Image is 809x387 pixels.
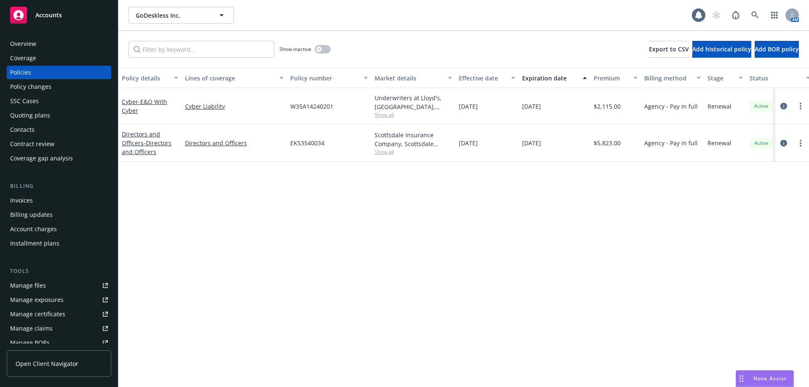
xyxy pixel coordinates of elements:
div: Account charges [10,222,57,236]
button: Effective date [455,68,519,88]
div: Manage claims [10,322,53,335]
div: Expiration date [522,74,578,83]
button: Add historical policy [692,41,751,58]
input: Filter by keyword... [129,41,274,58]
span: - Directors and Officers [122,139,171,156]
a: Overview [7,37,111,51]
button: Policy number [287,68,371,88]
a: Policies [7,66,111,79]
div: Stage [707,74,734,83]
a: Contacts [7,123,111,136]
span: Add historical policy [692,45,751,53]
span: Active [753,102,770,110]
a: Accounts [7,3,111,27]
button: Add BOR policy [755,41,799,58]
div: Contract review [10,137,54,151]
a: circleInformation [779,138,789,148]
a: Invoices [7,194,111,207]
button: Export to CSV [649,41,689,58]
div: Scottsdale Insurance Company, Scottsdale Insurance Company (Nationwide), CRC Group [375,131,452,148]
a: Manage files [7,279,111,292]
button: Lines of coverage [182,68,287,88]
a: SSC Cases [7,94,111,108]
a: Cyber [122,98,167,115]
span: GoDeskless Inc. [136,11,209,20]
span: Nova Assist [753,375,787,382]
div: Manage exposures [10,293,64,307]
span: $2,115.00 [594,102,621,111]
div: Billing method [644,74,691,83]
div: Premium [594,74,628,83]
span: Renewal [707,139,731,147]
a: more [796,101,806,111]
button: Billing method [641,68,704,88]
span: Agency - Pay in full [644,102,698,111]
div: Policy details [122,74,169,83]
a: Search [747,7,763,24]
button: Policy details [118,68,182,88]
button: Premium [590,68,641,88]
div: Drag to move [736,371,747,387]
div: Manage files [10,279,46,292]
div: Billing [7,182,111,190]
button: GoDeskless Inc. [129,7,234,24]
span: Renewal [707,102,731,111]
button: Stage [704,68,746,88]
span: [DATE] [459,139,478,147]
div: Quoting plans [10,109,50,122]
div: Status [750,74,801,83]
span: Show inactive [279,45,311,53]
a: Installment plans [7,237,111,250]
span: Show all [375,111,452,118]
span: Open Client Navigator [16,359,78,368]
span: Add BOR policy [755,45,799,53]
div: Tools [7,267,111,275]
div: Billing updates [10,208,53,222]
button: Market details [371,68,455,88]
div: Invoices [10,194,33,207]
div: Effective date [459,74,506,83]
div: Overview [10,37,36,51]
div: Policy changes [10,80,51,93]
a: Directors and Officers [122,130,171,156]
a: Directors and Officers [185,139,284,147]
a: Manage exposures [7,293,111,307]
a: circleInformation [779,101,789,111]
a: Switch app [766,7,783,24]
div: SSC Cases [10,94,39,108]
span: [DATE] [459,102,478,111]
span: Agency - Pay in full [644,139,698,147]
div: Manage BORs [10,336,50,350]
a: Contract review [7,137,111,151]
div: Manage certificates [10,307,65,321]
div: Underwriters at Lloyd's, [GEOGRAPHIC_DATA], [PERSON_NAME] of London, CRC Group [375,93,452,111]
a: Coverage gap analysis [7,152,111,165]
div: Installment plans [10,237,59,250]
button: Nova Assist [736,370,794,387]
a: Policy changes [7,80,111,93]
a: Quoting plans [7,109,111,122]
span: Show all [375,148,452,155]
div: Policy number [290,74,359,83]
a: Manage BORs [7,336,111,350]
button: Expiration date [519,68,590,88]
span: $5,823.00 [594,139,621,147]
a: Coverage [7,51,111,65]
a: Billing updates [7,208,111,222]
span: [DATE] [522,139,541,147]
span: EKS3540034 [290,139,324,147]
div: Policies [10,66,31,79]
a: Account charges [7,222,111,236]
span: - E&O With Cyber [122,98,167,115]
a: more [796,138,806,148]
div: Lines of coverage [185,74,274,83]
a: Report a Bug [727,7,744,24]
a: Manage claims [7,322,111,335]
span: W35A14240201 [290,102,333,111]
span: Export to CSV [649,45,689,53]
div: Coverage [10,51,36,65]
div: Market details [375,74,443,83]
a: Cyber Liability [185,102,284,111]
span: Accounts [35,12,62,19]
